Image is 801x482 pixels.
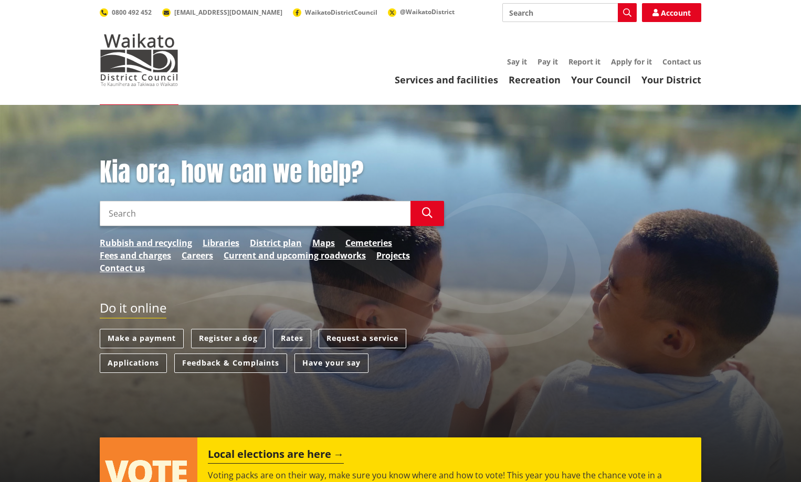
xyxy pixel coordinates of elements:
a: @WaikatoDistrict [388,7,455,16]
a: 0800 492 452 [100,8,152,17]
a: Projects [376,249,410,262]
a: WaikatoDistrictCouncil [293,8,377,17]
a: Your Council [571,73,631,86]
a: Say it [507,57,527,67]
a: Your District [641,73,701,86]
a: Apply for it [611,57,652,67]
a: Register a dog [191,329,266,348]
h1: Kia ora, how can we help? [100,157,444,188]
h2: Local elections are here [208,448,344,464]
h2: Do it online [100,301,166,319]
a: Contact us [100,262,145,274]
a: Services and facilities [395,73,498,86]
a: Applications [100,354,167,373]
span: [EMAIL_ADDRESS][DOMAIN_NAME] [174,8,282,17]
img: Waikato District Council - Te Kaunihera aa Takiwaa o Waikato [100,34,178,86]
a: Contact us [662,57,701,67]
a: Maps [312,237,335,249]
span: 0800 492 452 [112,8,152,17]
a: Rubbish and recycling [100,237,192,249]
span: WaikatoDistrictCouncil [305,8,377,17]
a: Rates [273,329,311,348]
a: Cemeteries [345,237,392,249]
a: Careers [182,249,213,262]
a: Fees and charges [100,249,171,262]
a: Libraries [203,237,239,249]
span: @WaikatoDistrict [400,7,455,16]
a: District plan [250,237,302,249]
a: Have your say [294,354,368,373]
a: Make a payment [100,329,184,348]
a: Feedback & Complaints [174,354,287,373]
input: Search input [502,3,637,22]
a: Report it [568,57,600,67]
input: Search input [100,201,410,226]
a: Recreation [509,73,561,86]
a: Pay it [537,57,558,67]
a: [EMAIL_ADDRESS][DOMAIN_NAME] [162,8,282,17]
a: Current and upcoming roadworks [224,249,366,262]
a: Account [642,3,701,22]
a: Request a service [319,329,406,348]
